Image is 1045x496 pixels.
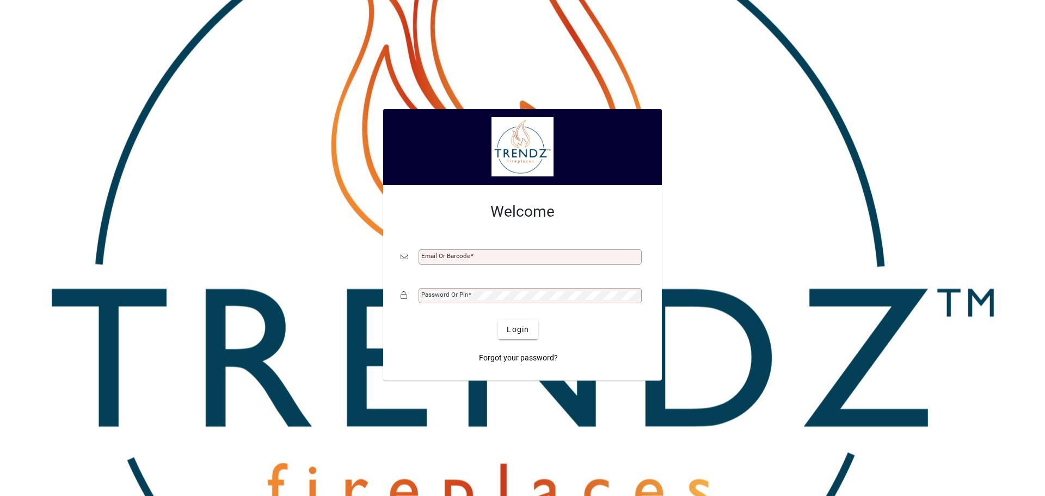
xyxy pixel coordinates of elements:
button: Login [498,320,538,339]
span: Forgot your password? [479,352,558,364]
h2: Welcome [401,203,644,221]
span: Login [507,324,529,335]
mat-label: Email or Barcode [421,252,470,260]
a: Forgot your password? [475,348,562,368]
mat-label: Password or Pin [421,291,468,298]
